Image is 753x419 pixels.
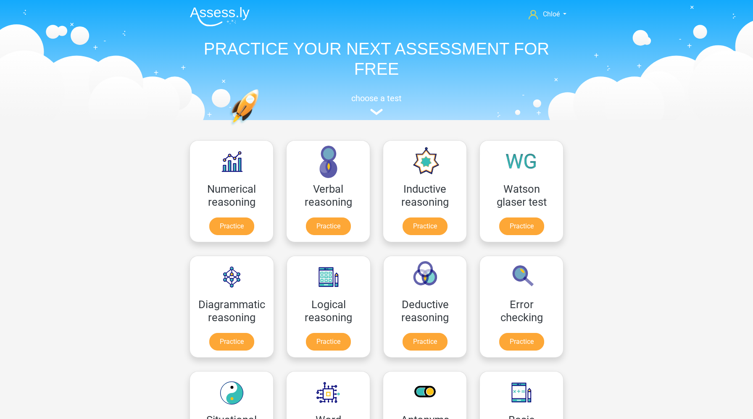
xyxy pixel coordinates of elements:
a: Practice [499,333,544,351]
h5: choose a test [183,93,570,103]
img: assessment [370,109,383,115]
h1: PRACTICE YOUR NEXT ASSESSMENT FOR FREE [183,39,570,79]
a: Practice [306,333,351,351]
a: Chloé [525,9,570,19]
a: Practice [403,217,448,235]
a: Practice [306,217,351,235]
span: Chloé [543,10,560,18]
a: choose a test [183,93,570,115]
img: practice [229,89,291,165]
a: Practice [209,333,254,351]
a: Practice [499,217,544,235]
a: Practice [209,217,254,235]
a: Practice [403,333,448,351]
img: Assessly [190,7,250,26]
